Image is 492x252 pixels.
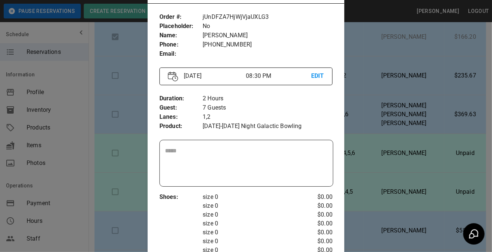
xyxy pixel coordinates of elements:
p: 1,2 [203,113,333,122]
p: [PHONE_NUMBER] [203,40,333,49]
p: Guest : [159,103,203,113]
p: EDIT [311,72,324,81]
p: jUnDFZA7HjWjVjaUXLG3 [203,13,333,22]
p: Lanes : [159,113,203,122]
p: No [203,22,333,31]
p: [PERSON_NAME] [203,31,333,40]
p: $0.00 [304,193,333,201]
p: Name : [159,31,203,40]
p: size 0 [203,228,304,237]
p: Duration : [159,94,203,103]
p: size 0 [203,210,304,219]
p: size 0 [203,193,304,201]
p: $0.00 [304,210,333,219]
p: Phone : [159,40,203,49]
p: Placeholder : [159,22,203,31]
p: Order # : [159,13,203,22]
p: $0.00 [304,228,333,237]
p: 08:30 PM [246,72,311,80]
p: Product : [159,122,203,131]
img: Vector [168,72,178,82]
p: size 0 [203,219,304,228]
p: $0.00 [304,219,333,228]
p: 7 Guests [203,103,333,113]
p: size 0 [203,237,304,246]
p: [DATE] [181,72,246,80]
p: $0.00 [304,237,333,246]
p: Email : [159,49,203,59]
p: [DATE]-[DATE] Night Galactic Bowling [203,122,333,131]
p: Shoes : [159,193,203,202]
p: size 0 [203,201,304,210]
p: 2 Hours [203,94,333,103]
p: $0.00 [304,201,333,210]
